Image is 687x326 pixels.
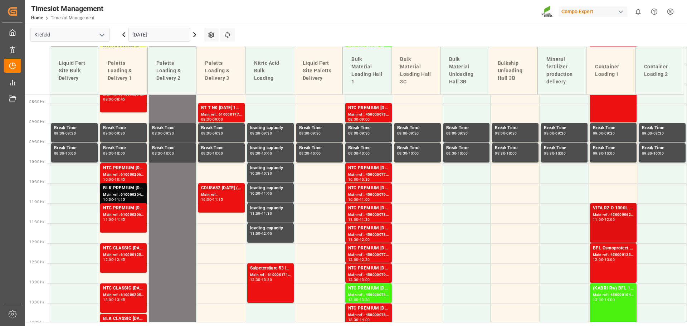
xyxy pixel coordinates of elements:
[103,285,144,292] div: NTC CLASSIC [DATE] 25kg (x42) INTESG 12 NPK [DATE] 25kg (x42) INTTPL Natura [MEDICAL_DATA] [DATE]...
[113,132,114,135] div: -
[114,178,125,181] div: 10:45
[446,132,457,135] div: 09:00
[260,192,262,195] div: -
[348,292,389,298] div: Main ref : 4500000785, 2000000504
[593,258,603,261] div: 12:00
[348,185,389,192] div: NTC PREMIUM [DATE]+3+TE BULK
[360,298,370,301] div: 13:30
[495,132,505,135] div: 09:00
[201,118,211,121] div: 08:30
[603,298,604,301] div: -
[201,192,242,198] div: Main ref : ,
[164,132,174,135] div: 09:30
[603,132,604,135] div: -
[262,278,272,281] div: 13:30
[164,152,174,155] div: 10:00
[211,198,213,201] div: -
[103,185,144,192] div: BLK PREMIUM [DATE]+3+TE 600kg BBFLO T PERM [DATE] 25kg (x40) INTBLK PREMIUM [DATE] 25kg(x40)D,EN,...
[359,318,360,321] div: -
[359,278,360,281] div: -
[506,132,517,135] div: 09:30
[458,132,468,135] div: 09:30
[604,132,615,135] div: 09:30
[593,132,603,135] div: 09:00
[359,132,360,135] div: -
[201,198,211,201] div: 10:30
[56,57,93,85] div: Liquid Fert Site Bulk Delivery
[456,132,457,135] div: -
[29,320,44,324] span: 14:00 Hr
[359,118,360,121] div: -
[103,298,113,301] div: 13:00
[642,125,683,132] div: Break Time
[559,6,627,17] div: Compo Expert
[114,132,125,135] div: 09:30
[348,312,389,318] div: Main ref : 4500000788, 2000000504
[652,132,653,135] div: -
[604,258,615,261] div: 13:00
[31,15,43,20] a: Home
[113,152,114,155] div: -
[152,125,193,132] div: Break Time
[593,145,634,152] div: Break Time
[103,198,113,201] div: 10:30
[359,258,360,261] div: -
[646,4,662,20] button: Help Center
[260,232,262,235] div: -
[554,152,555,155] div: -
[29,240,44,244] span: 12:00 Hr
[250,132,260,135] div: 09:00
[456,152,457,155] div: -
[154,57,190,85] div: Paletts Loading & Delivery 2
[592,60,629,81] div: Container Loading 1
[348,305,389,312] div: NTC PREMIUM [DATE]+3+TE BULK
[262,232,272,235] div: 12:00
[113,198,114,201] div: -
[262,132,272,135] div: 09:30
[407,132,408,135] div: -
[397,53,434,88] div: Bulk Material Loading Hall 3C
[250,265,291,272] div: Salpetersäure 53 lose
[114,198,125,201] div: 11:15
[105,57,142,85] div: Paletts Loading & Delivery 1
[348,112,389,118] div: Main ref : 4500000782, 2000000504
[505,152,506,155] div: -
[300,57,337,85] div: Liquid Fert Site Paletts Delivery
[103,192,144,198] div: Main ref : 6100002043, 2000001292
[604,218,615,221] div: 12:00
[409,132,419,135] div: 09:30
[201,152,211,155] div: 09:30
[114,298,125,301] div: 13:45
[103,258,113,261] div: 12:00
[397,125,438,132] div: Break Time
[29,120,44,124] span: 09:00 Hr
[603,218,604,221] div: -
[30,28,109,42] input: Type to search/select
[31,3,103,14] div: Timeslot Management
[103,315,144,322] div: BLK CLASSIC [DATE]+3+TE 600kg BBSOB DF 25kg (x36) DENTC PREMIUM [DATE]+3+TE 600kg BBBLK PREMIUM [...
[54,152,64,155] div: 09:30
[348,172,389,178] div: Main ref : 4500000779, 2000000504
[446,152,457,155] div: 09:30
[260,278,262,281] div: -
[348,285,389,292] div: NTC PREMIUM [DATE]+3+TE BULK
[360,152,370,155] div: 10:00
[250,185,291,192] div: loading capacity
[359,198,360,201] div: -
[29,300,44,304] span: 13:30 Hr
[495,125,536,132] div: Break Time
[593,292,634,298] div: Main ref : 4500001041, 2000000776
[260,212,262,215] div: -
[29,220,44,224] span: 11:30 Hr
[397,145,438,152] div: Break Time
[310,152,311,155] div: -
[544,125,585,132] div: Break Time
[29,260,44,264] span: 12:30 Hr
[162,132,164,135] div: -
[359,152,360,155] div: -
[641,60,678,81] div: Container Loading 2
[544,132,554,135] div: 09:00
[162,152,164,155] div: -
[559,5,630,18] button: Compo Expert
[409,152,419,155] div: 10:00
